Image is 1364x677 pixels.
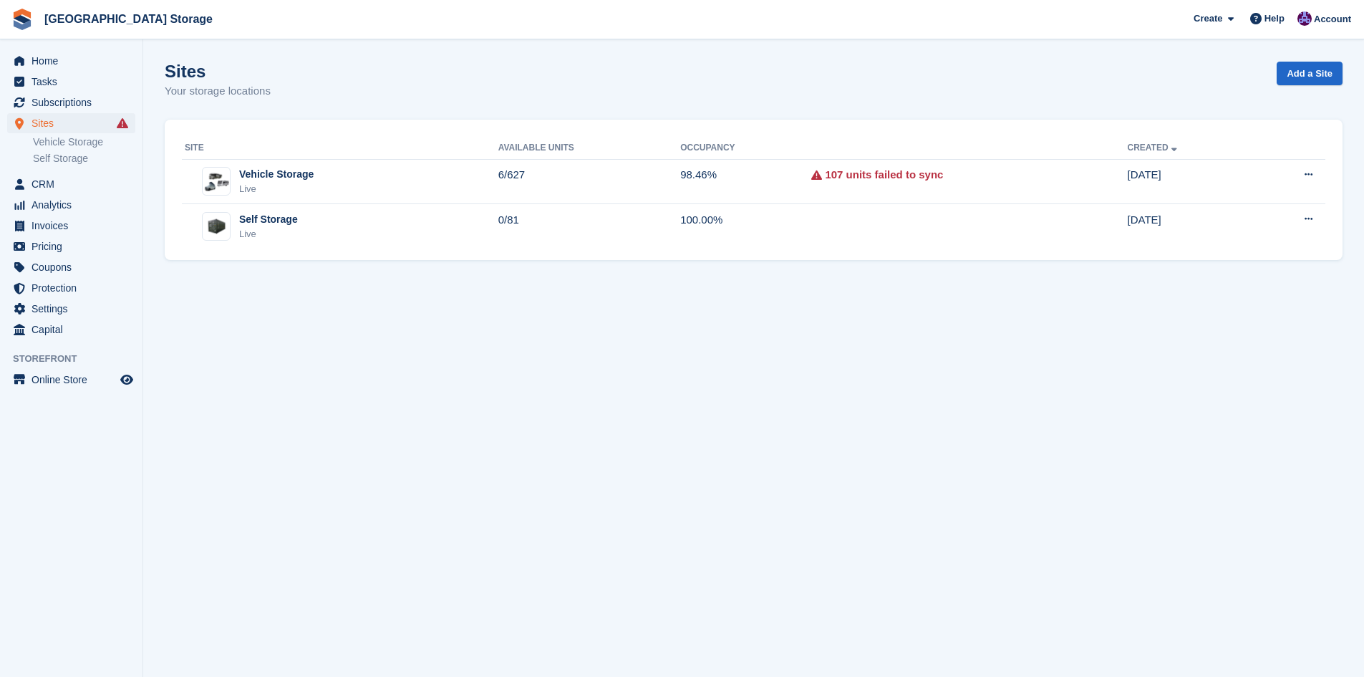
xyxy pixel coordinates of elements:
a: menu [7,51,135,71]
td: 98.46% [680,159,811,204]
td: 100.00% [680,204,811,249]
span: CRM [32,174,117,194]
span: Analytics [32,195,117,215]
p: Your storage locations [165,83,271,100]
span: Tasks [32,72,117,92]
th: Available Units [498,137,681,160]
td: 0/81 [498,204,681,249]
span: Capital [32,320,117,340]
span: Protection [32,278,117,298]
a: menu [7,72,135,92]
a: menu [7,278,135,298]
a: menu [7,113,135,133]
i: Smart entry sync failures have occurred [117,117,128,129]
span: Account [1314,12,1351,27]
div: Live [239,227,298,241]
span: Create [1194,11,1222,26]
span: Storefront [13,352,142,366]
a: Add a Site [1277,62,1343,85]
a: menu [7,299,135,319]
a: Self Storage [33,152,135,165]
span: Subscriptions [32,92,117,112]
a: menu [7,174,135,194]
div: Live [239,182,314,196]
a: Vehicle Storage [33,135,135,149]
img: Image of Vehicle Storage site [203,171,230,192]
a: menu [7,320,135,340]
th: Site [182,137,498,160]
span: Home [32,51,117,71]
span: Online Store [32,370,117,390]
div: Self Storage [239,212,298,227]
img: Image of Self Storage site [203,216,230,237]
a: menu [7,216,135,236]
td: [DATE] [1127,204,1252,249]
a: [GEOGRAPHIC_DATA] Storage [39,7,218,31]
th: Occupancy [680,137,811,160]
span: Settings [32,299,117,319]
span: Coupons [32,257,117,277]
div: Vehicle Storage [239,167,314,182]
span: Pricing [32,236,117,256]
a: menu [7,236,135,256]
img: Hollie Harvey [1297,11,1312,26]
a: menu [7,195,135,215]
a: menu [7,92,135,112]
img: stora-icon-8386f47178a22dfd0bd8f6a31ec36ba5ce8667c1dd55bd0f319d3a0aa187defe.svg [11,9,33,30]
span: Help [1264,11,1285,26]
h1: Sites [165,62,271,81]
a: menu [7,370,135,390]
a: 107 units failed to sync [825,167,943,183]
td: 6/627 [498,159,681,204]
span: Sites [32,113,117,133]
td: [DATE] [1127,159,1252,204]
a: Preview store [118,371,135,388]
span: Invoices [32,216,117,236]
a: Created [1127,143,1179,153]
a: menu [7,257,135,277]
